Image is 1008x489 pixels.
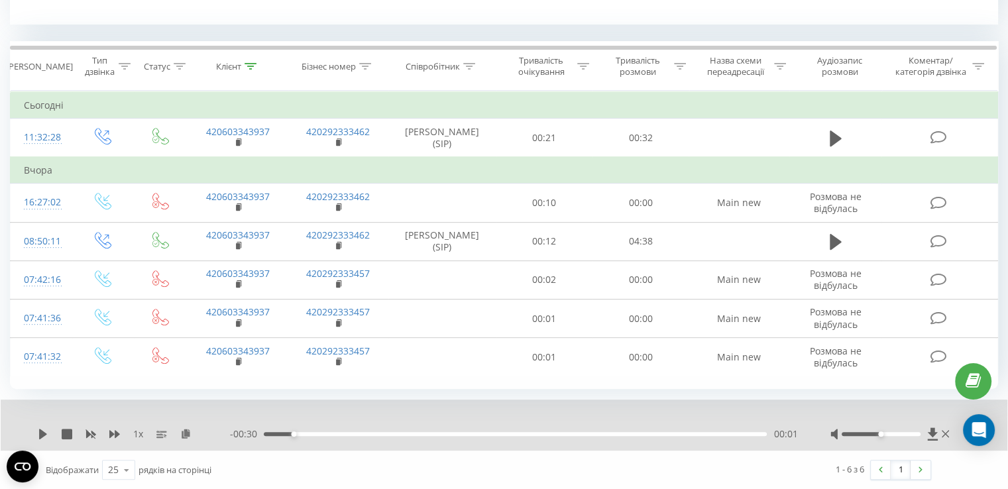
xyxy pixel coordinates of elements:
[689,299,789,338] td: Main new
[836,462,864,476] div: 1 - 6 з 6
[216,61,241,72] div: Клієнт
[24,190,59,215] div: 16:27:02
[306,229,370,241] a: 420292333462
[206,229,270,241] a: 420603343937
[496,338,592,376] td: 00:01
[291,431,296,437] div: Accessibility label
[592,184,689,222] td: 00:00
[206,267,270,280] a: 420603343937
[496,184,592,222] td: 00:10
[11,157,998,184] td: Вчора
[891,461,911,479] a: 1
[689,338,789,376] td: Main new
[388,119,496,158] td: [PERSON_NAME] (SIP)
[496,222,592,260] td: 00:12
[24,125,59,150] div: 11:32:28
[406,61,460,72] div: Співробітник
[108,463,119,476] div: 25
[206,190,270,203] a: 420603343937
[592,222,689,260] td: 04:38
[592,260,689,299] td: 00:00
[139,464,211,476] span: рядків на сторінці
[24,267,59,293] div: 07:42:16
[133,427,143,441] span: 1 x
[604,55,671,78] div: Тривалість розмови
[963,414,995,446] div: Open Intercom Messenger
[773,427,797,441] span: 00:01
[6,61,73,72] div: [PERSON_NAME]
[810,190,862,215] span: Розмова не відбулась
[306,305,370,318] a: 420292333457
[230,427,264,441] span: - 00:30
[689,260,789,299] td: Main new
[592,119,689,158] td: 00:32
[878,431,883,437] div: Accessibility label
[306,267,370,280] a: 420292333457
[306,345,370,357] a: 420292333457
[689,184,789,222] td: Main new
[206,305,270,318] a: 420603343937
[496,119,592,158] td: 00:21
[306,190,370,203] a: 420292333462
[810,345,862,369] span: Розмова не відбулась
[810,267,862,292] span: Розмова не відбулась
[206,345,270,357] a: 420603343937
[388,222,496,260] td: [PERSON_NAME] (SIP)
[810,305,862,330] span: Розмова не відбулась
[701,55,771,78] div: Назва схеми переадресації
[496,299,592,338] td: 00:01
[24,229,59,254] div: 08:50:11
[46,464,99,476] span: Відображати
[891,55,969,78] div: Коментар/категорія дзвінка
[508,55,575,78] div: Тривалість очікування
[24,344,59,370] div: 07:41:32
[24,305,59,331] div: 07:41:36
[496,260,592,299] td: 00:02
[801,55,879,78] div: Аудіозапис розмови
[592,338,689,376] td: 00:00
[144,61,170,72] div: Статус
[11,92,998,119] td: Сьогодні
[84,55,115,78] div: Тип дзвінка
[592,299,689,338] td: 00:00
[306,125,370,138] a: 420292333462
[206,125,270,138] a: 420603343937
[7,451,38,482] button: Open CMP widget
[302,61,356,72] div: Бізнес номер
